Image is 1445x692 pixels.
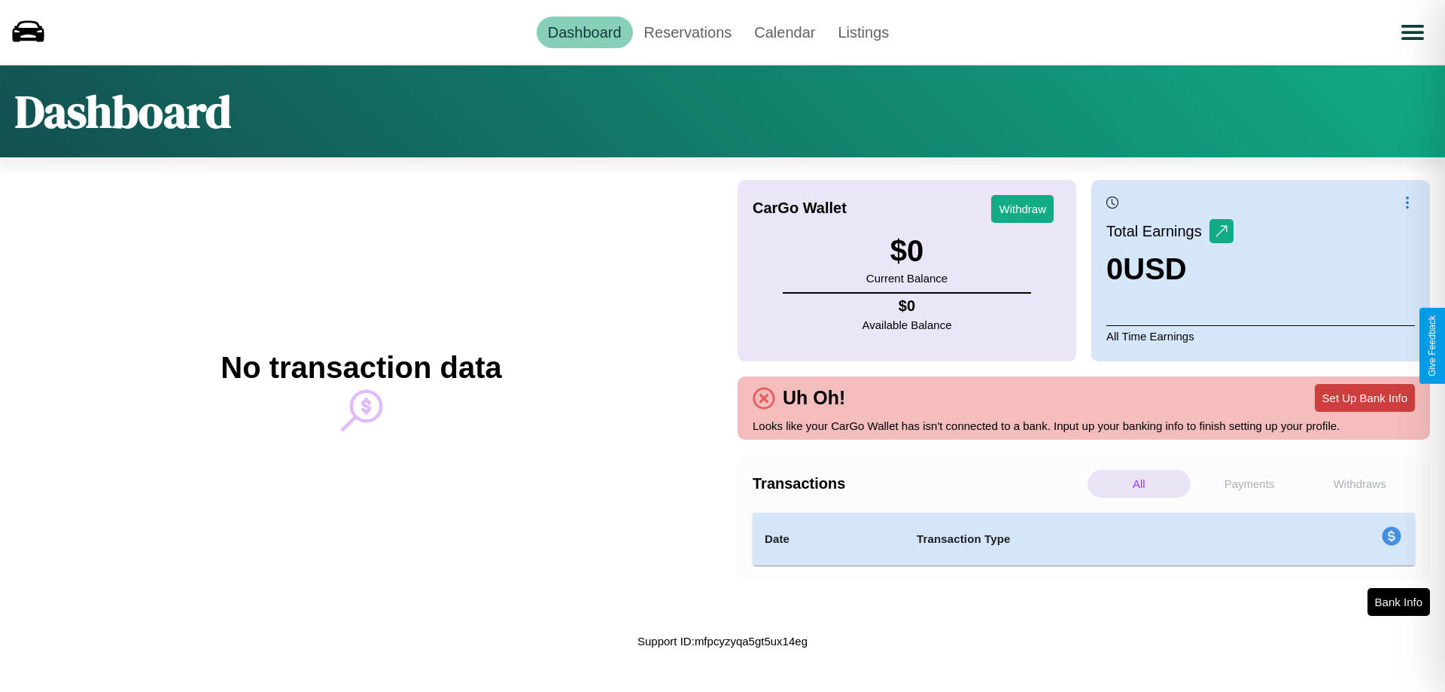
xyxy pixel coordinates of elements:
h4: Transactions [753,475,1084,492]
p: Payments [1198,470,1301,498]
p: Support ID: mfpcyzyqa5gt5ux14eg [637,631,808,651]
a: Calendar [743,17,826,48]
p: All [1088,470,1191,498]
p: Withdraws [1308,470,1411,498]
h4: Uh Oh! [775,387,853,409]
a: Reservations [633,17,744,48]
button: Set Up Bank Info [1315,384,1415,412]
h4: Transaction Type [917,530,1258,548]
a: Listings [826,17,900,48]
p: Total Earnings [1106,218,1209,245]
h4: $ 0 [862,297,952,315]
a: Dashboard [537,17,633,48]
h3: 0 USD [1106,252,1234,286]
button: Bank Info [1367,588,1430,616]
p: Looks like your CarGo Wallet has isn't connected to a bank. Input up your banking info to finish ... [753,416,1415,436]
p: Available Balance [862,315,952,335]
h4: Date [765,530,893,548]
h3: $ 0 [866,234,948,268]
table: simple table [753,513,1415,565]
p: Current Balance [866,268,948,288]
h2: No transaction data [221,351,501,385]
button: Withdraw [991,195,1054,223]
h1: Dashboard [15,81,231,142]
div: Give Feedback [1427,316,1437,376]
h4: CarGo Wallet [753,200,847,217]
button: Open menu [1392,11,1434,53]
p: All Time Earnings [1106,325,1415,346]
